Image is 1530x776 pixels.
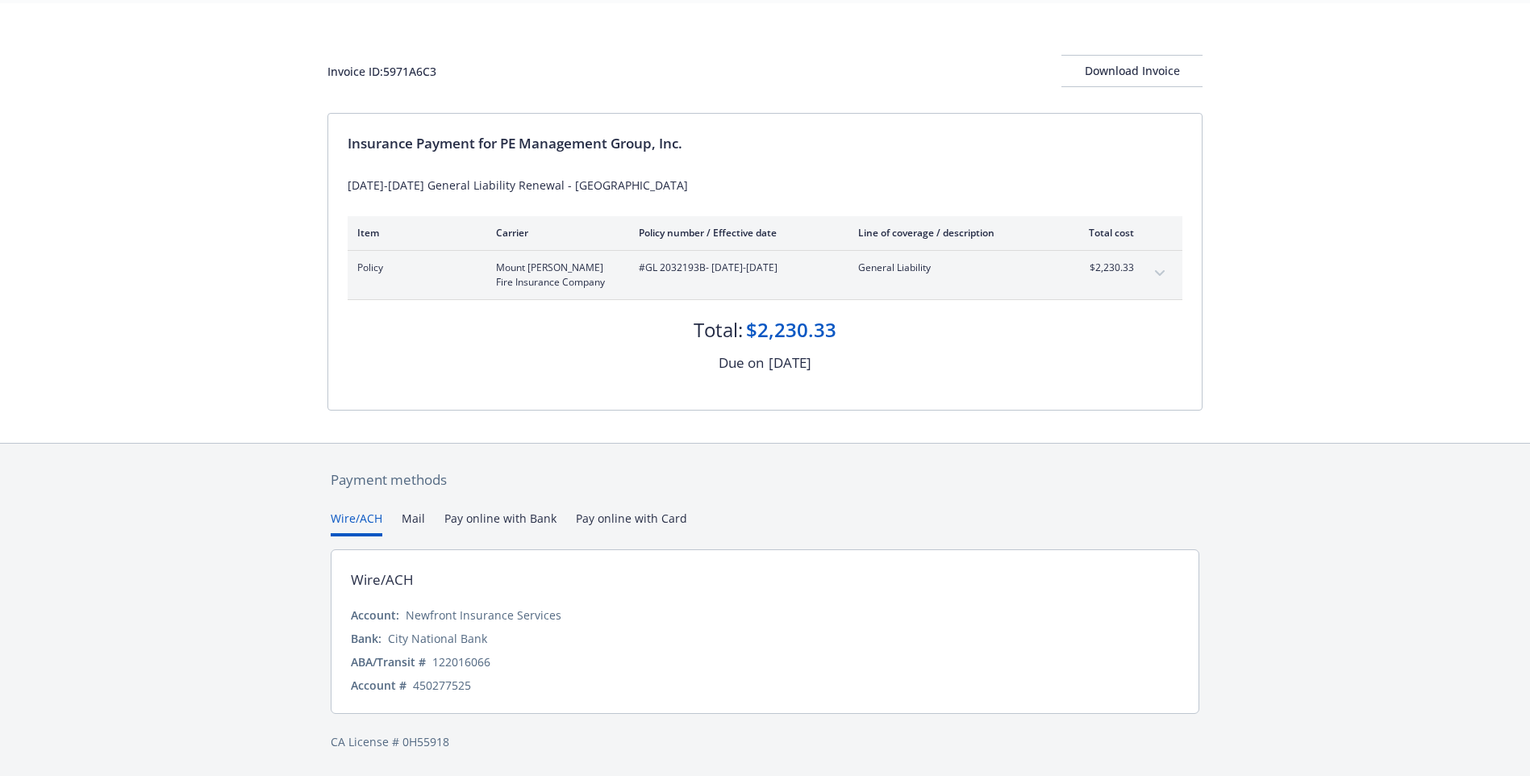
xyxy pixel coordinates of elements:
[858,226,1048,240] div: Line of coverage / description
[331,510,382,536] button: Wire/ACH
[351,653,426,670] div: ABA/Transit #
[331,469,1199,490] div: Payment methods
[719,353,764,373] div: Due on
[406,607,561,624] div: Newfront Insurance Services
[331,733,1199,750] div: CA License # 0H55918
[496,261,613,290] span: Mount [PERSON_NAME] Fire Insurance Company
[576,510,687,536] button: Pay online with Card
[746,316,836,344] div: $2,230.33
[388,630,487,647] div: City National Bank
[769,353,811,373] div: [DATE]
[858,261,1048,275] span: General Liability
[1061,55,1203,87] button: Download Invoice
[348,133,1182,154] div: Insurance Payment for PE Management Group, Inc.
[694,316,743,344] div: Total:
[351,607,399,624] div: Account:
[639,261,832,275] span: #GL 2032193B - [DATE]-[DATE]
[357,226,470,240] div: Item
[1074,226,1134,240] div: Total cost
[351,630,381,647] div: Bank:
[444,510,557,536] button: Pay online with Bank
[496,226,613,240] div: Carrier
[348,177,1182,194] div: [DATE]-[DATE] General Liability Renewal - [GEOGRAPHIC_DATA]
[351,569,414,590] div: Wire/ACH
[348,251,1182,299] div: PolicyMount [PERSON_NAME] Fire Insurance Company#GL 2032193B- [DATE]-[DATE]General Liability$2,23...
[413,677,471,694] div: 450277525
[351,677,406,694] div: Account #
[1147,261,1173,286] button: expand content
[357,261,470,275] span: Policy
[1074,261,1134,275] span: $2,230.33
[327,63,436,80] div: Invoice ID: 5971A6C3
[402,510,425,536] button: Mail
[1061,56,1203,86] div: Download Invoice
[432,653,490,670] div: 122016066
[639,226,832,240] div: Policy number / Effective date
